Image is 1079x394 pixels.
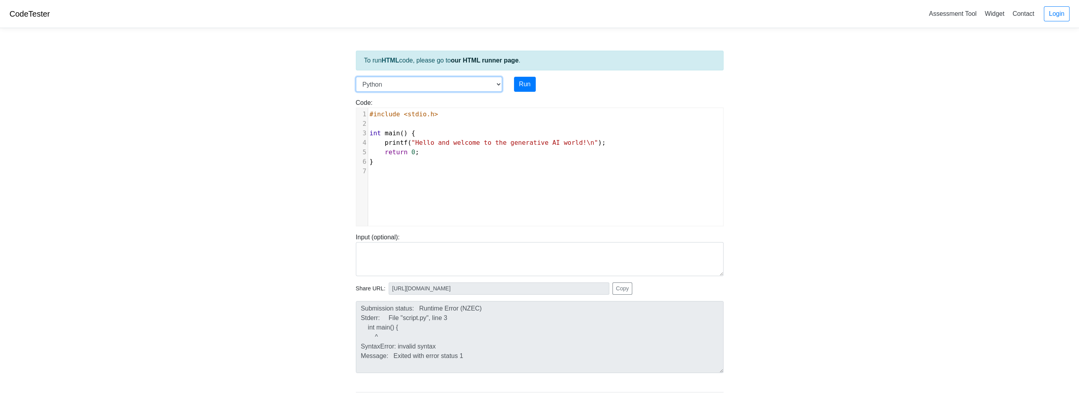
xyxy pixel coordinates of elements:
[451,57,518,64] a: our HTML runner page
[350,98,729,226] div: Code:
[356,129,368,138] div: 3
[385,139,408,146] span: printf
[356,110,368,119] div: 1
[356,167,368,176] div: 7
[350,233,729,276] div: Input (optional):
[981,7,1007,20] a: Widget
[411,139,598,146] span: "Hello and welcome to the generative AI world!\n"
[9,9,50,18] a: CodeTester
[385,129,400,137] span: main
[514,77,536,92] button: Run
[411,148,415,156] span: 0
[382,57,399,64] strong: HTML
[370,148,419,156] span: ;
[356,119,368,129] div: 2
[356,148,368,157] div: 5
[356,138,368,148] div: 4
[370,110,438,118] span: #include <stdio.h>
[385,148,408,156] span: return
[612,282,633,295] button: Copy
[370,139,606,146] span: ( );
[356,51,724,70] div: To run code, please go to .
[1009,7,1037,20] a: Contact
[389,282,609,295] input: No share available yet
[356,157,368,167] div: 6
[356,284,385,293] span: Share URL:
[1044,6,1070,21] a: Login
[370,129,416,137] span: () {
[926,7,980,20] a: Assessment Tool
[370,129,381,137] span: int
[370,158,374,165] span: }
